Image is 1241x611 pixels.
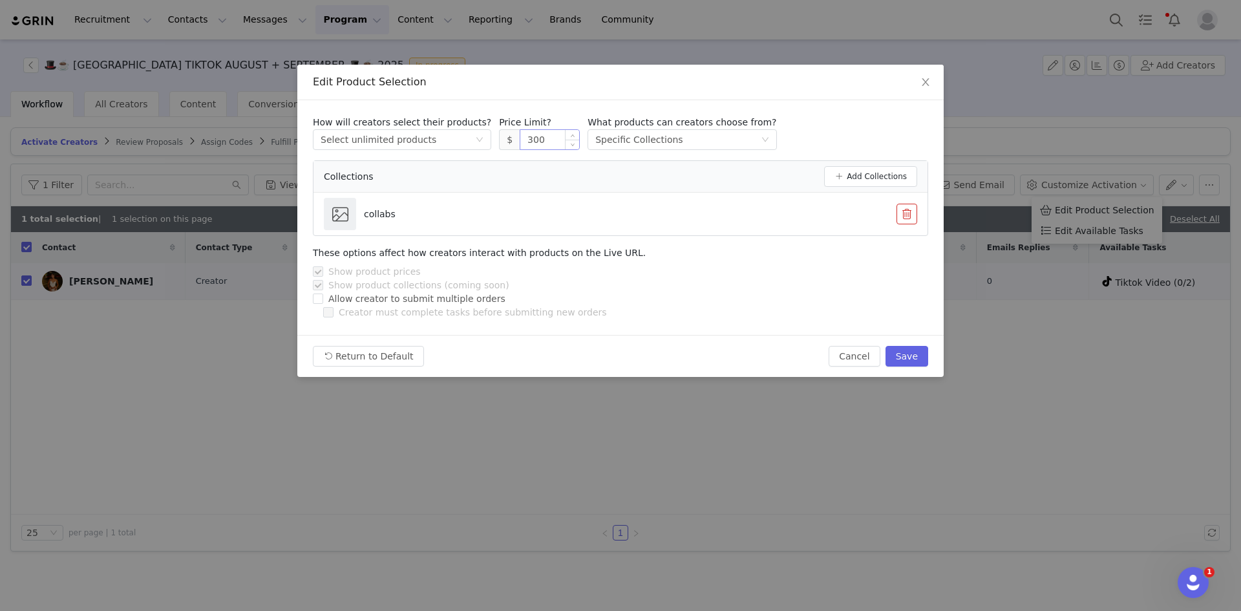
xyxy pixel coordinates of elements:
[313,346,424,367] button: Return to Default
[571,133,575,138] i: icon: up
[1204,567,1214,577] span: 1
[324,170,374,184] span: Collections
[499,116,580,129] p: Price Limit?
[364,208,396,221] p: collabs
[824,166,917,187] button: Add Collections
[321,130,436,149] div: Select unlimited products
[323,266,426,277] span: Show product prices
[313,248,646,258] span: These options affect how creators interact with products on the Live URL.
[334,307,612,317] span: Creator must complete tasks before submitting new orders
[886,346,928,367] button: Save
[566,140,579,149] span: Decrease Value
[595,130,683,149] div: Specific Collections
[323,294,511,304] span: Allow creator to submit multiple orders
[313,116,491,129] p: How will creators select their products?
[566,130,579,140] span: Increase Value
[829,346,880,367] button: Cancel
[476,136,483,145] i: icon: down
[499,129,520,150] span: $
[588,116,776,129] p: What products can creators choose from?
[920,77,931,87] i: icon: close
[323,280,514,290] span: Show product collections (coming soon)
[520,130,579,149] input: Required
[313,75,928,89] div: Edit Product Selection
[761,136,769,145] i: icon: down
[571,143,575,147] i: icon: down
[1178,567,1209,598] iframe: Intercom live chat
[907,65,944,101] button: Close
